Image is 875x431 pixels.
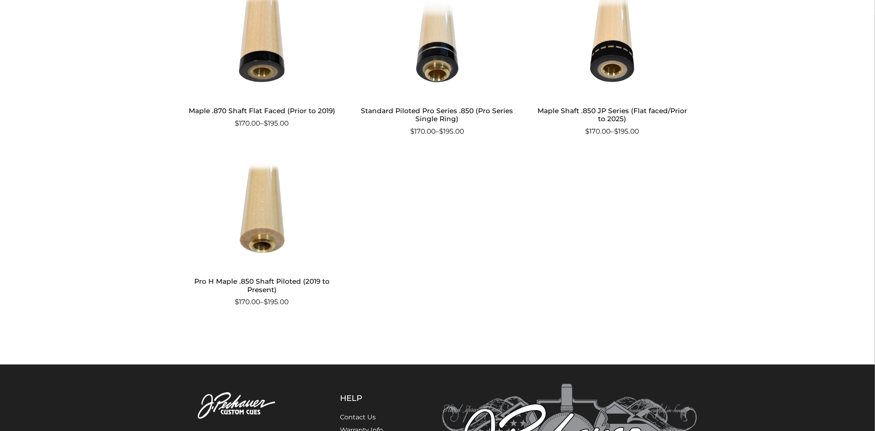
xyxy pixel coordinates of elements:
[410,127,414,135] span: $
[439,127,443,135] span: $
[439,127,464,135] bdi: 195.00
[586,127,590,135] span: $
[534,126,690,137] span: –
[264,298,268,306] span: $
[359,103,515,126] h2: Standard Piloted Pro Series .850 (Pro Series Single Ring)
[235,298,260,306] bdi: 170.00
[264,298,289,306] bdi: 195.00
[359,126,515,137] span: –
[235,298,239,306] span: $
[177,384,300,429] img: Pechauer Custom Cues
[184,159,340,268] img: Pro H Maple .850 Shaft Piloted (2019 to Present)
[264,119,289,127] bdi: 195.00
[264,119,268,127] span: $
[184,297,340,308] span: –
[184,103,340,118] h2: Maple .870 Shaft Flat Faced (Prior to 2019)
[184,159,340,307] a: Pro H Maple .850 Shaft Piloted (2019 to Present) $170.00–$195.00
[235,119,260,127] bdi: 170.00
[586,127,611,135] bdi: 170.00
[534,103,690,126] h2: Maple Shaft .850 JP Series (Flat faced/Prior to 2025)
[340,394,403,403] h5: Help
[184,118,340,129] span: –
[410,127,435,135] bdi: 170.00
[340,414,376,421] a: Contact Us
[615,127,619,135] span: $
[235,119,239,127] span: $
[615,127,639,135] bdi: 195.00
[184,274,340,297] h2: Pro H Maple .850 Shaft Piloted (2019 to Present)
